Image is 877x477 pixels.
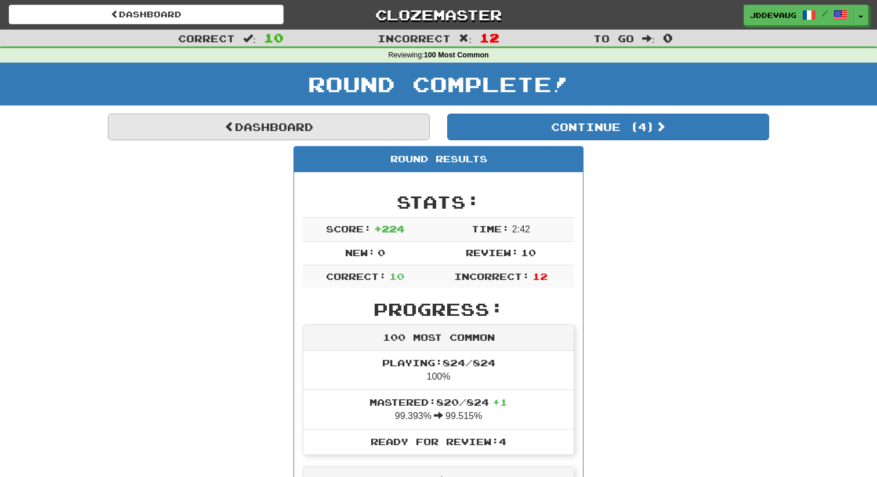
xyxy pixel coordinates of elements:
span: 10 [521,247,536,258]
span: Time: [472,223,509,234]
span: 2 : 42 [512,224,530,234]
div: Round Results [294,147,583,172]
a: Dashboard [108,114,430,140]
span: / [822,9,828,17]
span: + 1 [492,396,508,407]
span: + 224 [374,223,404,234]
span: Score: [326,223,371,234]
span: 10 [264,31,284,45]
span: : [642,34,655,43]
span: 0 [378,247,385,258]
a: Dashboard [9,5,284,24]
span: jddevaug [750,10,796,20]
span: Correct [178,32,235,44]
span: Ready for Review: 4 [371,436,506,447]
a: jddevaug / [744,5,854,26]
h2: Progress: [303,300,574,319]
span: 0 [663,31,673,45]
h1: Round Complete! [4,72,873,96]
span: Correct: [326,271,386,282]
h2: Stats: [303,192,574,212]
a: Clozemaster [301,5,576,25]
div: 100 Most Common [303,325,574,351]
span: Review: [466,247,519,258]
span: Incorrect: [454,271,530,282]
span: Mastered: 820 / 824 [369,396,508,407]
li: 99.393% 99.515% [303,389,574,429]
span: 12 [480,31,499,45]
span: Incorrect [378,32,451,44]
span: : [243,34,256,43]
strong: 100 Most Common [424,51,489,59]
span: : [459,34,472,43]
span: To go [593,32,634,44]
span: Playing: 824 / 824 [382,357,495,368]
li: 100% [303,351,574,390]
button: Continue (4) [447,114,769,140]
span: 10 [389,271,404,282]
span: New: [345,247,375,258]
span: 12 [532,271,548,282]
